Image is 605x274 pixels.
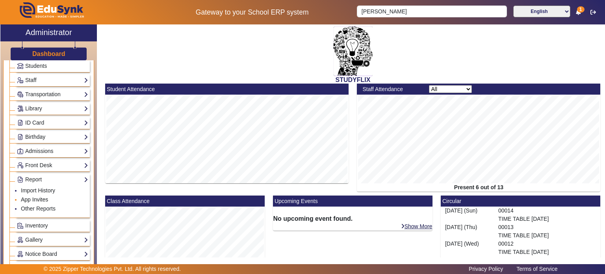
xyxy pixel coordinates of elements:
[26,28,72,37] h2: Administrator
[465,264,507,274] a: Privacy Policy
[32,50,65,58] h3: Dashboard
[21,187,55,194] a: Import History
[25,222,48,229] span: Inventory
[498,248,596,256] p: TIME TABLE [DATE]
[494,256,600,273] div: 00011
[498,231,596,240] p: TIME TABLE [DATE]
[441,207,494,223] div: [DATE] (Sun)
[441,196,600,207] mat-card-header: Circular
[25,63,47,69] span: Students
[156,8,349,17] h5: Gateway to your School ERP system
[494,223,600,240] div: 00013
[494,240,600,256] div: 00012
[401,223,433,230] a: Show More
[357,6,507,17] input: Search
[333,26,373,76] img: 2da83ddf-6089-4dce-a9e2-416746467bdd
[273,196,432,207] mat-card-header: Upcoming Events
[441,223,494,240] div: [DATE] (Thu)
[17,221,88,230] a: Inventory
[44,265,181,273] p: © 2025 Zipper Technologies Pvt. Ltd. All rights reserved.
[512,264,561,274] a: Terms of Service
[105,196,265,207] mat-card-header: Class Attendance
[498,215,596,223] p: TIME TABLE [DATE]
[577,6,585,13] span: 1
[273,215,432,222] h6: No upcoming event found.
[441,240,494,256] div: [DATE] (Wed)
[494,207,600,223] div: 00014
[441,256,494,273] div: [DATE] (Tue)
[358,85,425,93] div: Staff Attendance
[17,223,23,229] img: Inventory.png
[17,63,23,69] img: Students.png
[101,76,605,84] h2: STUDYFLIX
[105,84,349,95] mat-card-header: Student Attendance
[17,62,88,71] a: Students
[0,24,97,41] a: Administrator
[21,205,56,212] a: Other Reports
[32,50,66,58] a: Dashboard
[21,196,48,203] a: App Invites
[357,183,600,192] div: Present 6 out of 13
